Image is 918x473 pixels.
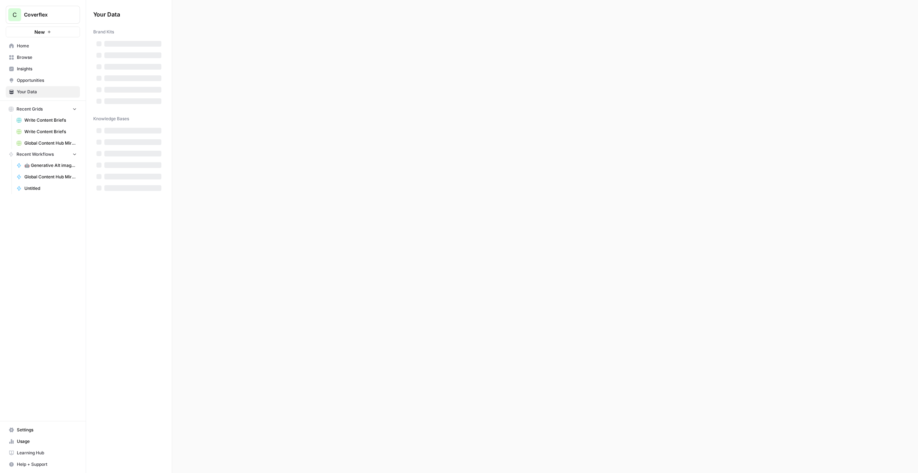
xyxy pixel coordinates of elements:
[6,149,80,160] button: Recent Workflows
[13,183,80,194] a: Untitled
[6,424,80,436] a: Settings
[6,436,80,447] a: Usage
[6,104,80,114] button: Recent Grids
[6,27,80,37] button: New
[24,128,77,135] span: Write Content Briefs
[17,438,77,445] span: Usage
[13,10,17,19] span: C
[24,162,77,169] span: 🤖 Generative Alt image attribute with AI
[6,52,80,63] a: Browse
[17,427,77,433] span: Settings
[93,10,156,19] span: Your Data
[24,11,67,18] span: Coverflex
[17,89,77,95] span: Your Data
[6,40,80,52] a: Home
[24,117,77,123] span: Write Content Briefs
[17,77,77,84] span: Opportunities
[6,6,80,24] button: Workspace: Coverflex
[93,29,114,35] span: Brand Kits
[6,75,80,86] a: Opportunities
[93,116,129,122] span: Knowledge Bases
[6,447,80,459] a: Learning Hub
[13,160,80,171] a: 🤖 Generative Alt image attribute with AI
[17,450,77,456] span: Learning Hub
[24,185,77,192] span: Untitled
[17,43,77,49] span: Home
[24,174,77,180] span: Global Content Hub Mirror Engine
[16,151,54,158] span: Recent Workflows
[6,86,80,98] a: Your Data
[13,126,80,137] a: Write Content Briefs
[17,54,77,61] span: Browse
[13,114,80,126] a: Write Content Briefs
[16,106,43,112] span: Recent Grids
[34,28,45,36] span: New
[24,140,77,146] span: Global Content Hub Mirror
[13,137,80,149] a: Global Content Hub Mirror
[17,66,77,72] span: Insights
[17,461,77,468] span: Help + Support
[6,63,80,75] a: Insights
[6,459,80,470] button: Help + Support
[13,171,80,183] a: Global Content Hub Mirror Engine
